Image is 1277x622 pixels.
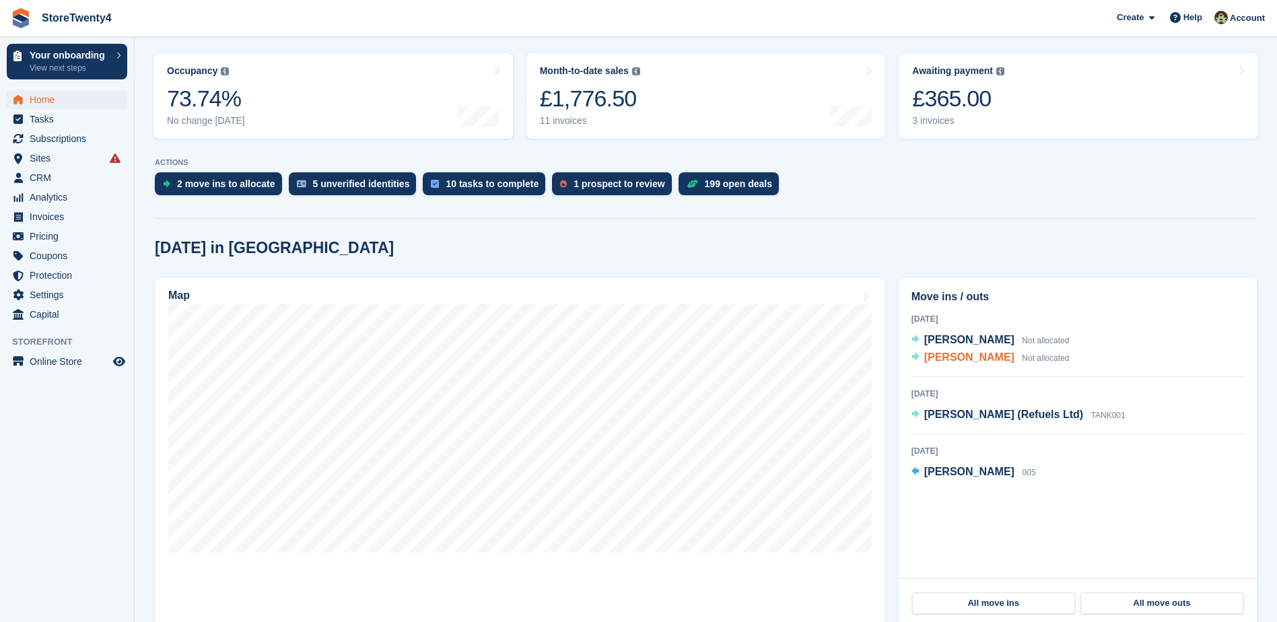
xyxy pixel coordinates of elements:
[7,149,127,168] a: menu
[1022,336,1069,345] span: Not allocated
[30,62,110,74] p: View next steps
[30,50,110,60] p: Your onboarding
[7,188,127,207] a: menu
[1214,11,1228,24] img: Lee Hanlon
[705,178,772,189] div: 199 open deals
[911,388,1244,400] div: [DATE]
[446,178,539,189] div: 10 tasks to complete
[221,67,229,75] img: icon-info-grey-7440780725fd019a000dd9b08b2336e03edf1995a4989e88bcd33f0948082b44.svg
[924,409,1083,420] span: [PERSON_NAME] (Refuels Ltd)
[632,67,640,75] img: icon-info-grey-7440780725fd019a000dd9b08b2336e03edf1995a4989e88bcd33f0948082b44.svg
[7,44,127,79] a: Your onboarding View next steps
[167,65,217,77] div: Occupancy
[924,334,1014,345] span: [PERSON_NAME]
[7,352,127,371] a: menu
[1091,411,1126,420] span: TANK001
[30,90,110,109] span: Home
[1022,353,1069,363] span: Not allocated
[431,180,439,188] img: task-75834270c22a3079a89374b754ae025e5fb1db73e45f91037f5363f120a921f8.svg
[313,178,410,189] div: 5 unverified identities
[911,313,1244,325] div: [DATE]
[911,445,1244,457] div: [DATE]
[7,246,127,265] a: menu
[30,129,110,148] span: Subscriptions
[111,353,127,370] a: Preview store
[679,172,786,202] a: 199 open deals
[1080,592,1243,614] a: All move outs
[899,53,1258,139] a: Awaiting payment £365.00 3 invoices
[167,85,245,112] div: 73.74%
[30,246,110,265] span: Coupons
[297,180,306,188] img: verify_identity-adf6edd0f0f0b5bbfe63781bf79b02c33cf7c696d77639b501bdc392416b5a36.svg
[12,335,134,349] span: Storefront
[540,65,629,77] div: Month-to-date sales
[912,85,1004,112] div: £365.00
[7,168,127,187] a: menu
[911,349,1070,367] a: [PERSON_NAME] Not allocated
[911,464,1036,481] a: [PERSON_NAME] 005
[7,285,127,304] a: menu
[177,178,275,189] div: 2 move ins to allocate
[30,168,110,187] span: CRM
[30,227,110,246] span: Pricing
[7,129,127,148] a: menu
[423,172,552,202] a: 10 tasks to complete
[110,153,120,164] i: Smart entry sync failures have occurred
[7,227,127,246] a: menu
[540,85,640,112] div: £1,776.50
[163,180,170,188] img: move_ins_to_allocate_icon-fdf77a2bb77ea45bf5b3d319d69a93e2d87916cf1d5bf7949dd705db3b84f3ca.svg
[911,289,1244,305] h2: Move ins / outs
[7,305,127,324] a: menu
[36,7,117,29] a: StoreTwenty4
[30,305,110,324] span: Capital
[153,53,513,139] a: Occupancy 73.74% No change [DATE]
[687,179,698,188] img: deal-1b604bf984904fb50ccaf53a9ad4b4a5d6e5aea283cecdc64d6e3604feb123c2.svg
[912,65,993,77] div: Awaiting payment
[30,352,110,371] span: Online Store
[996,67,1004,75] img: icon-info-grey-7440780725fd019a000dd9b08b2336e03edf1995a4989e88bcd33f0948082b44.svg
[1183,11,1202,24] span: Help
[574,178,664,189] div: 1 prospect to review
[526,53,886,139] a: Month-to-date sales £1,776.50 11 invoices
[168,289,190,302] h2: Map
[540,115,640,127] div: 11 invoices
[911,407,1126,424] a: [PERSON_NAME] (Refuels Ltd) TANK001
[289,172,423,202] a: 5 unverified identities
[1022,468,1035,477] span: 005
[155,172,289,202] a: 2 move ins to allocate
[924,351,1014,363] span: [PERSON_NAME]
[30,285,110,304] span: Settings
[7,90,127,109] a: menu
[11,8,31,28] img: stora-icon-8386f47178a22dfd0bd8f6a31ec36ba5ce8667c1dd55bd0f319d3a0aa187defe.svg
[7,266,127,285] a: menu
[30,266,110,285] span: Protection
[552,172,678,202] a: 1 prospect to review
[912,115,1004,127] div: 3 invoices
[30,207,110,226] span: Invoices
[155,239,394,257] h2: [DATE] in [GEOGRAPHIC_DATA]
[7,207,127,226] a: menu
[1230,11,1265,25] span: Account
[30,110,110,129] span: Tasks
[1117,11,1144,24] span: Create
[30,149,110,168] span: Sites
[911,332,1070,349] a: [PERSON_NAME] Not allocated
[912,592,1075,614] a: All move ins
[155,158,1257,167] p: ACTIONS
[924,466,1014,477] span: [PERSON_NAME]
[167,115,245,127] div: No change [DATE]
[560,180,567,188] img: prospect-51fa495bee0391a8d652442698ab0144808aea92771e9ea1ae160a38d050c398.svg
[30,188,110,207] span: Analytics
[7,110,127,129] a: menu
